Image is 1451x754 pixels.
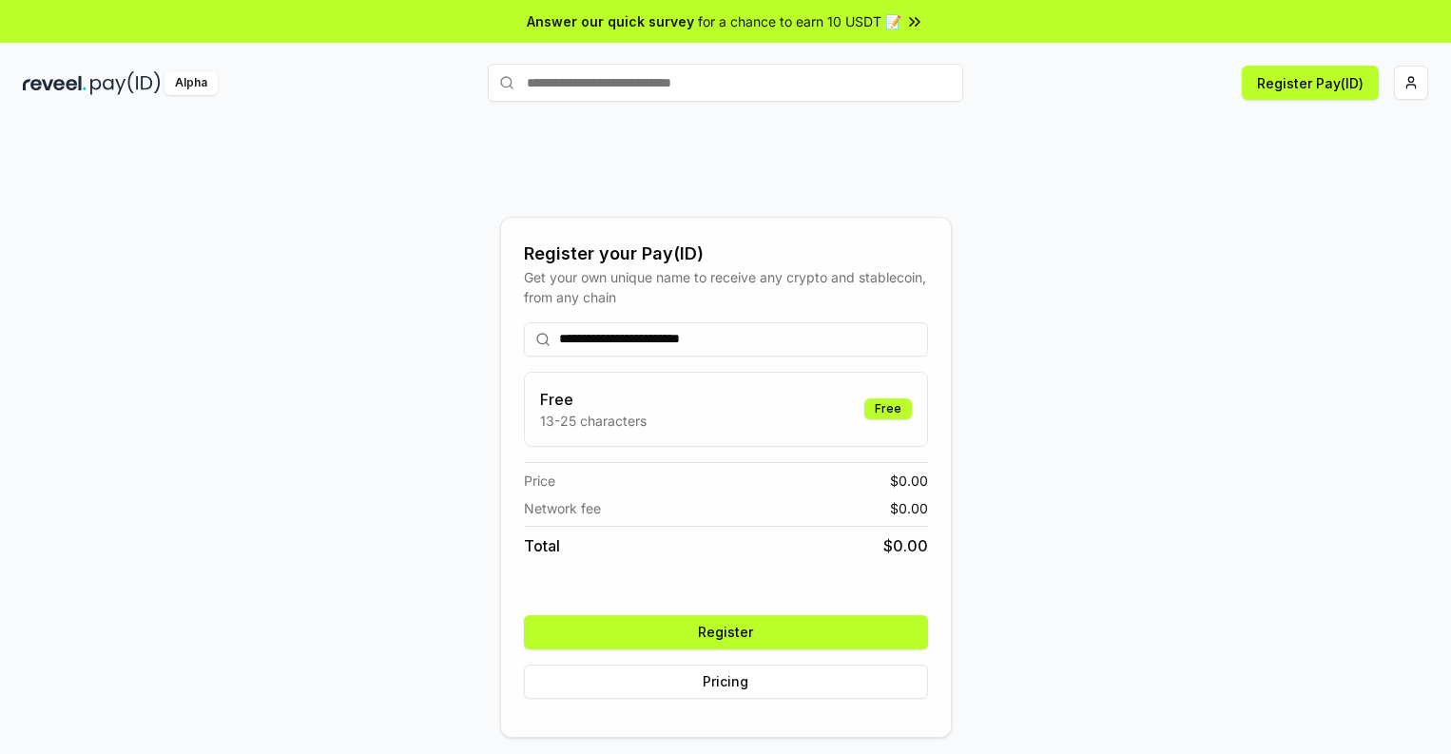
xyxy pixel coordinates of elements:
[698,11,901,31] span: for a chance to earn 10 USDT 📝
[524,241,928,267] div: Register your Pay(ID)
[164,71,218,95] div: Alpha
[540,388,647,411] h3: Free
[524,267,928,307] div: Get your own unique name to receive any crypto and stablecoin, from any chain
[524,534,560,557] span: Total
[524,471,555,491] span: Price
[524,498,601,518] span: Network fee
[524,665,928,699] button: Pricing
[540,411,647,431] p: 13-25 characters
[524,615,928,649] button: Register
[527,11,694,31] span: Answer our quick survey
[890,498,928,518] span: $ 0.00
[864,398,912,419] div: Free
[1242,66,1379,100] button: Register Pay(ID)
[883,534,928,557] span: $ 0.00
[90,71,161,95] img: pay_id
[23,71,87,95] img: reveel_dark
[890,471,928,491] span: $ 0.00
